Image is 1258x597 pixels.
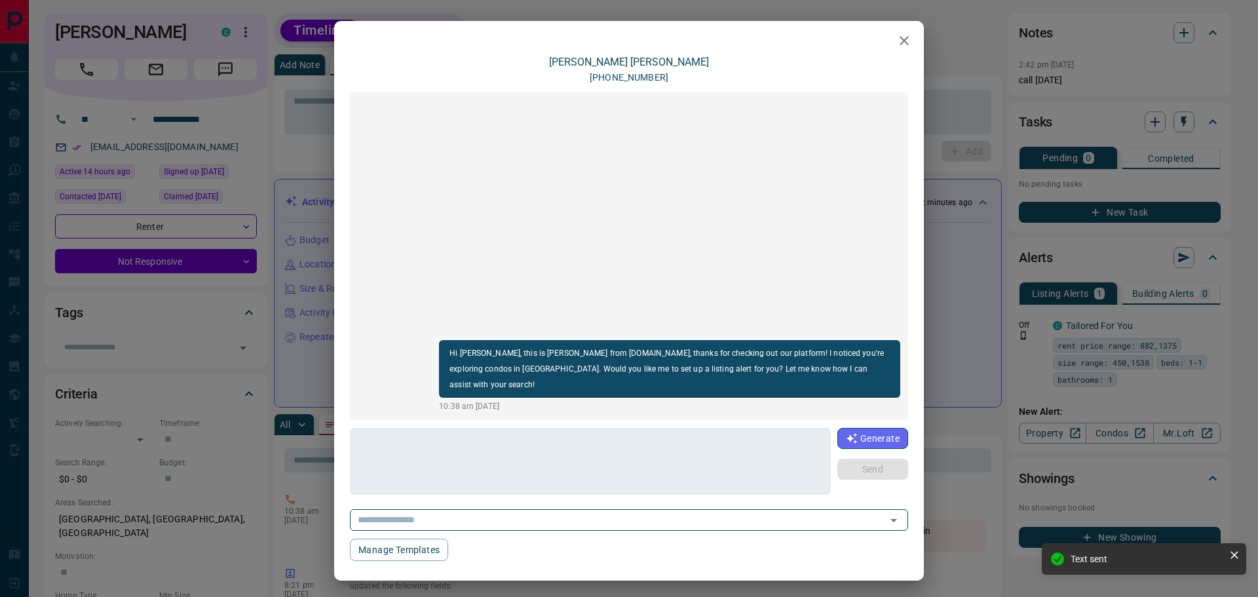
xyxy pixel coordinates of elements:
[837,428,908,449] button: Generate
[590,71,668,85] p: [PHONE_NUMBER]
[885,511,903,530] button: Open
[439,400,900,412] p: 10:38 am [DATE]
[350,539,448,561] button: Manage Templates
[449,345,890,393] p: Hi [PERSON_NAME], this is [PERSON_NAME] from [DOMAIN_NAME], thanks for checking out our platform!...
[1071,554,1224,564] div: Text sent
[549,56,709,68] a: [PERSON_NAME] [PERSON_NAME]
